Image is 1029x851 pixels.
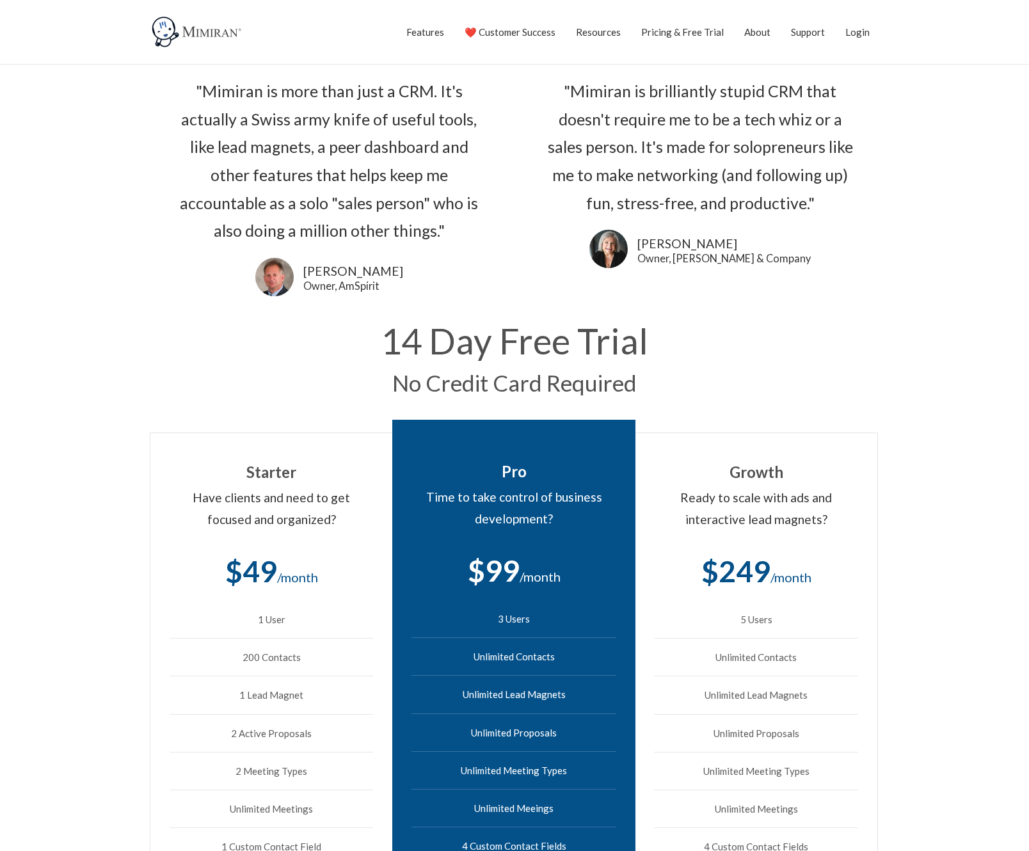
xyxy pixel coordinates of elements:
a: [PERSON_NAME] [303,262,403,281]
span: /month [520,569,561,584]
li: 200 Contacts [170,639,373,676]
a: [PERSON_NAME] [637,235,811,253]
li: Unlimited Proposals [411,714,616,752]
li: Unlimited Proposals [654,715,858,752]
a: ❤️ Customer Success [465,16,555,48]
li: 5 Users [654,601,858,639]
li: 2 Meeting Types [170,752,373,790]
img: Frank Agin [255,258,294,296]
li: 1 Lead Magnet [170,676,373,714]
div: Have clients and need to get focused and organized? [170,487,373,530]
div: $99 [411,545,616,597]
div: Time to take control of business development? [411,486,616,529]
a: Features [406,16,444,48]
h1: 14 Day Free Trial [169,323,860,359]
span: /month [277,569,318,585]
a: Owner, [PERSON_NAME] & Company [637,253,811,264]
div: "Mimiran is brilliantly stupid CRM that doesn't require me to be a tech whiz or a sales person. I... [540,77,860,217]
a: Resources [576,16,621,48]
li: Unlimited Meeting Types [654,752,858,790]
li: Unlimited Contacts [411,638,616,676]
li: Unlimited Meetings [170,790,373,828]
li: 2 Active Proposals [170,715,373,752]
li: Unlimited Lead Magnets [411,676,616,713]
div: Pro [411,458,616,485]
div: $49 [170,546,373,598]
li: 1 User [170,601,373,639]
a: Pricing & Free Trial [641,16,724,48]
li: Unlimited Meetings [654,790,858,828]
div: "Mimiran is more than just a CRM. It's actually a Swiss army knife of useful tools, like lead mag... [169,77,489,245]
a: Support [791,16,825,48]
span: /month [770,569,811,585]
div: $249 [654,546,858,598]
div: Starter [170,459,373,486]
div: Ready to scale with ads and interactive lead magnets? [654,487,858,530]
a: Login [845,16,870,48]
img: Mimiran CRM [150,16,246,48]
a: Owner, AmSpirit [303,281,403,291]
h2: No Credit Card Required [169,372,860,394]
div: Growth [654,459,858,486]
li: Unlimited Lead Magnets [654,676,858,714]
li: Unlimited Meeting Types [411,752,616,790]
li: Unlimited Contacts [654,639,858,676]
a: About [744,16,770,48]
img: Lori Karpman uses Mimiran CRM to grow her business [589,230,628,268]
li: 3 Users [411,600,616,638]
li: Unlimited Meeings [411,790,616,827]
